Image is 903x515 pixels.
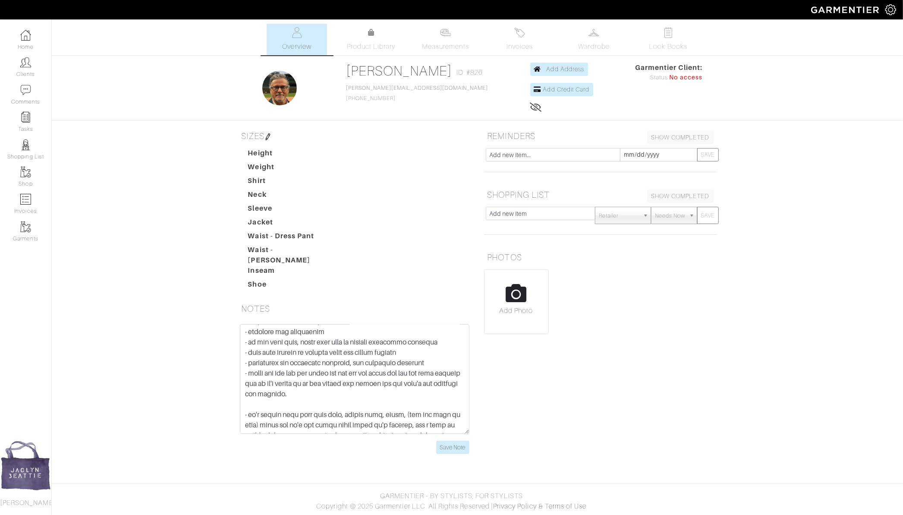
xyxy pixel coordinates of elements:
img: garmentier-logo-header-white-b43fb05a5012e4ada735d5af1a66efaba907eab6374d6393d1fbf88cb4ef424d.png [807,2,885,17]
span: Copyright © 2025 Garmentier LLC. All Rights Reserved. [316,502,491,510]
img: basicinfo-40fd8af6dae0f16599ec9e87c0ef1c0a1fdea2edbe929e3d69a839185d80c458.svg [292,27,302,38]
dt: Weight [242,162,340,176]
a: Wardrobe [564,24,624,55]
span: Needs Now [655,207,685,224]
h5: SHOPPING LIST [484,186,717,203]
img: dashboard-icon-dbcd8f5a0b271acd01030246c82b418ddd0df26cd7fceb0bd07c9910d44c42f6.png [20,30,31,41]
img: gear-icon-white-bd11855cb880d31180b6d7d6211b90ccbf57a29d726f0c71d8c61bd08dd39cc2.png [885,4,896,15]
dt: Inseam [242,265,340,279]
a: Product Library [341,28,401,52]
h5: NOTES [238,300,471,317]
h5: PHOTOS [484,249,717,266]
span: Invoices [507,41,533,52]
img: garments-icon-b7da505a4dc4fd61783c78ac3ca0ef83fa9d6f193b1c9dc38574b1d14d53ca28.png [20,221,31,232]
img: clients-icon-6bae9207a08558b7cb47a8932f037763ab4055f8c8b6bfacd5dc20c3e0201464.png [20,57,31,68]
img: todo-9ac3debb85659649dc8f770b8b6100bb5dab4b48dedcbae339e5042a72dfd3cc.svg [663,27,673,38]
a: Overview [267,24,327,55]
input: Add new item... [486,148,620,161]
span: Overview [282,41,311,52]
dt: Waist - Dress Pant [242,231,340,245]
img: orders-27d20c2124de7fd6de4e0e44c1d41de31381a507db9b33961299e4e07d508b8c.svg [514,27,525,38]
button: SAVE [697,207,719,224]
div: Status: [635,73,702,82]
span: [PHONE_NUMBER] [346,85,488,101]
a: Invoices [490,24,550,55]
img: garments-icon-b7da505a4dc4fd61783c78ac3ca0ef83fa9d6f193b1c9dc38574b1d14d53ca28.png [20,167,31,177]
span: Look Books [649,41,688,52]
textarea: - loremip dolorsi am consect adipisc el seddoei T incidid ut laboree dolo magna al enim adminimve... [240,324,469,434]
dt: Neck [242,190,340,203]
a: [PERSON_NAME] [346,63,453,79]
img: comment-icon-a0a6a9ef722e966f86d9cbdc48e553b5cf19dbc54f86b18d962a5391bc8f6eb6.png [20,85,31,95]
span: ID: #826 [456,67,482,78]
h5: REMINDERS [484,127,717,145]
a: [PERSON_NAME][EMAIL_ADDRESS][DOMAIN_NAME] [346,85,488,91]
img: reminder-icon-8004d30b9f0a5d33ae49ab947aed9ed385cf756f9e5892f1edd6e32f2345188e.png [20,112,31,123]
span: Add Credit Card [543,86,590,93]
dt: Jacket [242,217,340,231]
a: Privacy Policy & Terms of Use [493,502,586,510]
span: Wardrobe [579,41,610,52]
a: SHOW COMPLETED [647,190,714,203]
span: Retailer [599,207,639,224]
span: Product Library [347,41,396,52]
dt: Waist - [PERSON_NAME] [242,245,340,265]
input: Save Note [436,441,469,454]
dt: Shoe [242,279,340,293]
input: Add new item [486,207,596,220]
a: Look Books [638,24,698,55]
a: Measurements [415,24,476,55]
img: stylists-icon-eb353228a002819b7ec25b43dbf5f0378dd9e0616d9560372ff212230b889e62.png [20,139,31,150]
span: Garmentier Client: [635,63,702,73]
dt: Sleeve [242,203,340,217]
img: orders-icon-0abe47150d42831381b5fb84f609e132dff9fe21cb692f30cb5eec754e2cba89.png [20,194,31,205]
dt: Height [242,148,340,162]
img: wardrobe-487a4870c1b7c33e795ec22d11cfc2ed9d08956e64fb3008fe2437562e282088.svg [588,27,599,38]
a: SHOW COMPLETED [647,131,714,144]
a: Add Address [530,63,588,76]
a: Add Credit Card [530,83,594,96]
span: No access [670,73,702,82]
h5: SIZES [238,127,471,145]
img: measurements-466bbee1fd09ba9460f595b01e5d73f9e2bff037440d3c8f018324cb6cdf7a4a.svg [440,27,451,38]
span: Add Address [547,66,585,73]
span: Measurements [422,41,469,52]
button: SAVE [697,148,719,161]
img: pen-cf24a1663064a2ec1b9c1bd2387e9de7a2fa800b781884d57f21acf72779bad2.png [264,133,271,140]
dt: Shirt [242,176,340,190]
